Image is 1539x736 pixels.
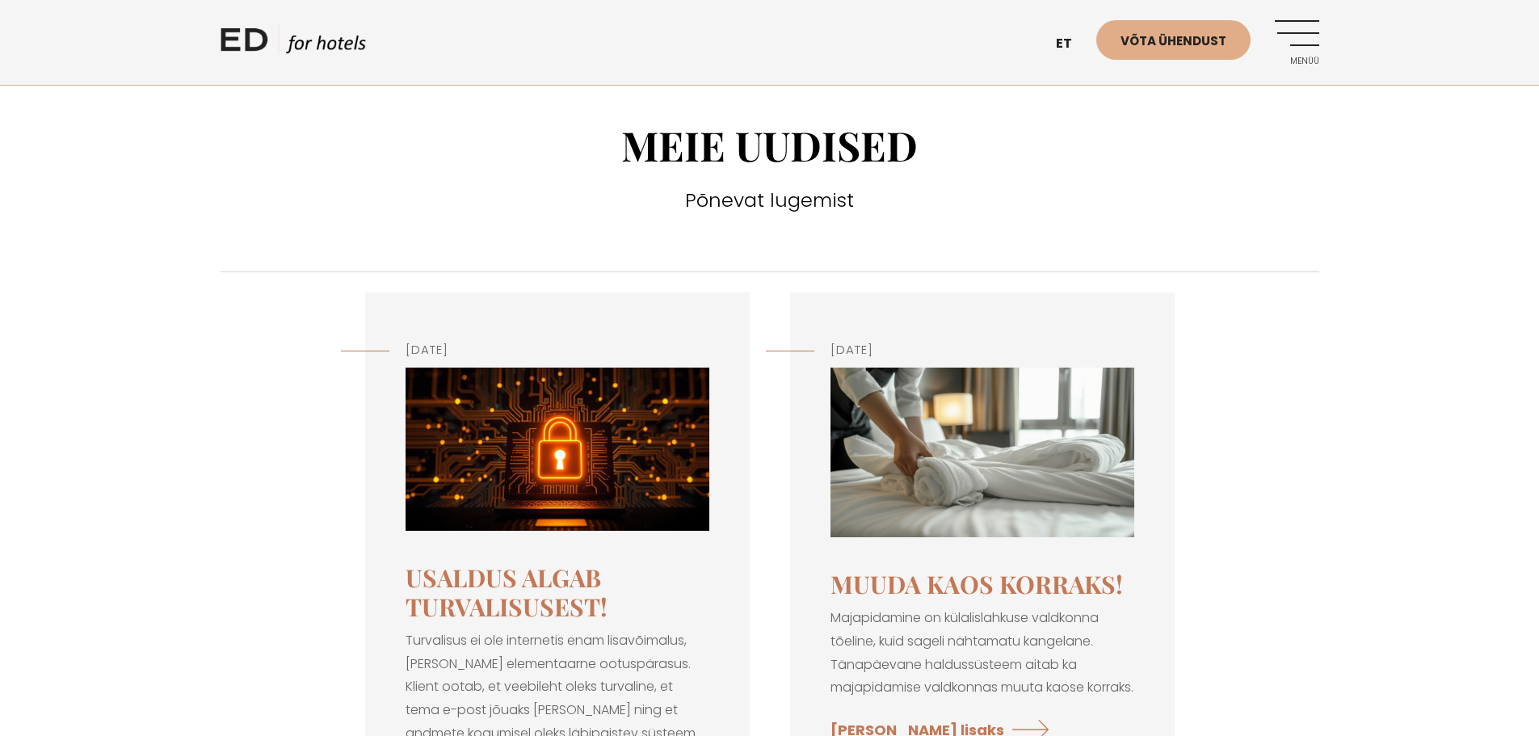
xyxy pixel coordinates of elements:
a: et [1048,24,1096,64]
h5: [DATE] [830,341,1134,360]
h5: [DATE] [406,341,709,360]
a: Võta ühendust [1096,20,1251,60]
p: Majapidamine on külalislahkuse valdkonna tõeline, kuid sageli nähtamatu kangelane. Tänapäevane ha... [830,607,1134,700]
span: Menüü [1275,57,1319,66]
a: Usaldus algab turvalisusest! [406,561,608,623]
a: Muuda kaos korraks! [830,568,1123,600]
h3: Põnevat lugemist [221,186,1319,215]
img: Housekeeping I Modern hotel PMS BOUK [830,368,1134,538]
a: ED HOTELS [221,24,366,65]
h1: MEIE UUDISED [221,121,1319,170]
a: Menüü [1275,20,1319,65]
